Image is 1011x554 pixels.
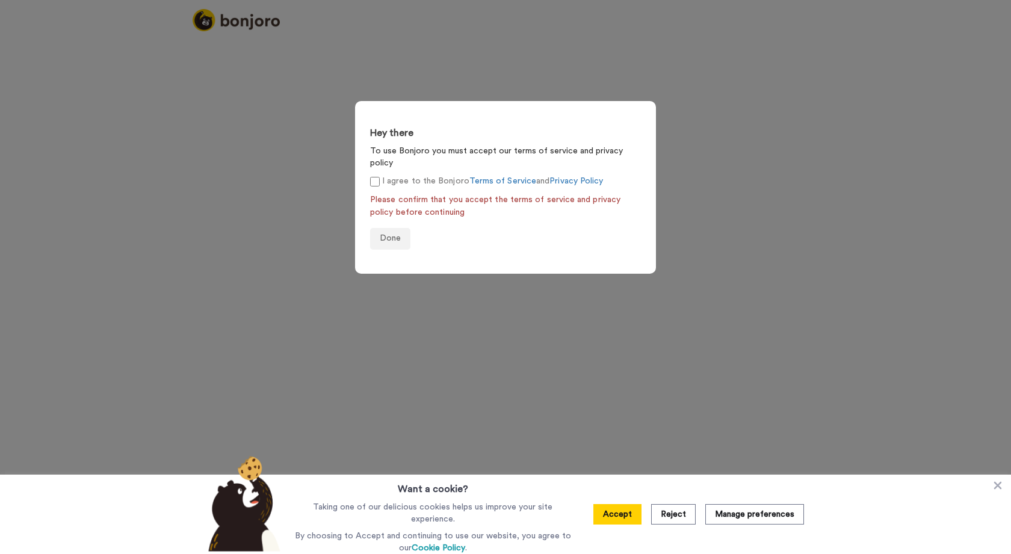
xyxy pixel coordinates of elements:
a: Terms of Service [469,177,536,185]
h3: Hey there [370,128,641,139]
p: To use Bonjoro you must accept our terms of service and privacy policy [370,145,641,169]
label: I agree to the Bonjoro and [370,175,603,188]
h3: Want a cookie? [398,475,468,496]
img: bear-with-cookie.png [197,455,286,552]
button: Accept [593,504,642,525]
p: Taking one of our delicious cookies helps us improve your site experience. [292,501,574,525]
button: Reject [651,504,696,525]
a: Cookie Policy [412,544,465,552]
button: Done [370,228,410,250]
input: I agree to the BonjoroTerms of ServiceandPrivacy Policy [370,177,380,186]
button: Manage preferences [705,504,804,525]
span: Please confirm that you accept the terms of service and privacy policy before continuing [370,194,641,219]
span: Done [380,234,401,242]
p: By choosing to Accept and continuing to use our website, you agree to our . [292,530,574,554]
a: Privacy Policy [549,177,603,185]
